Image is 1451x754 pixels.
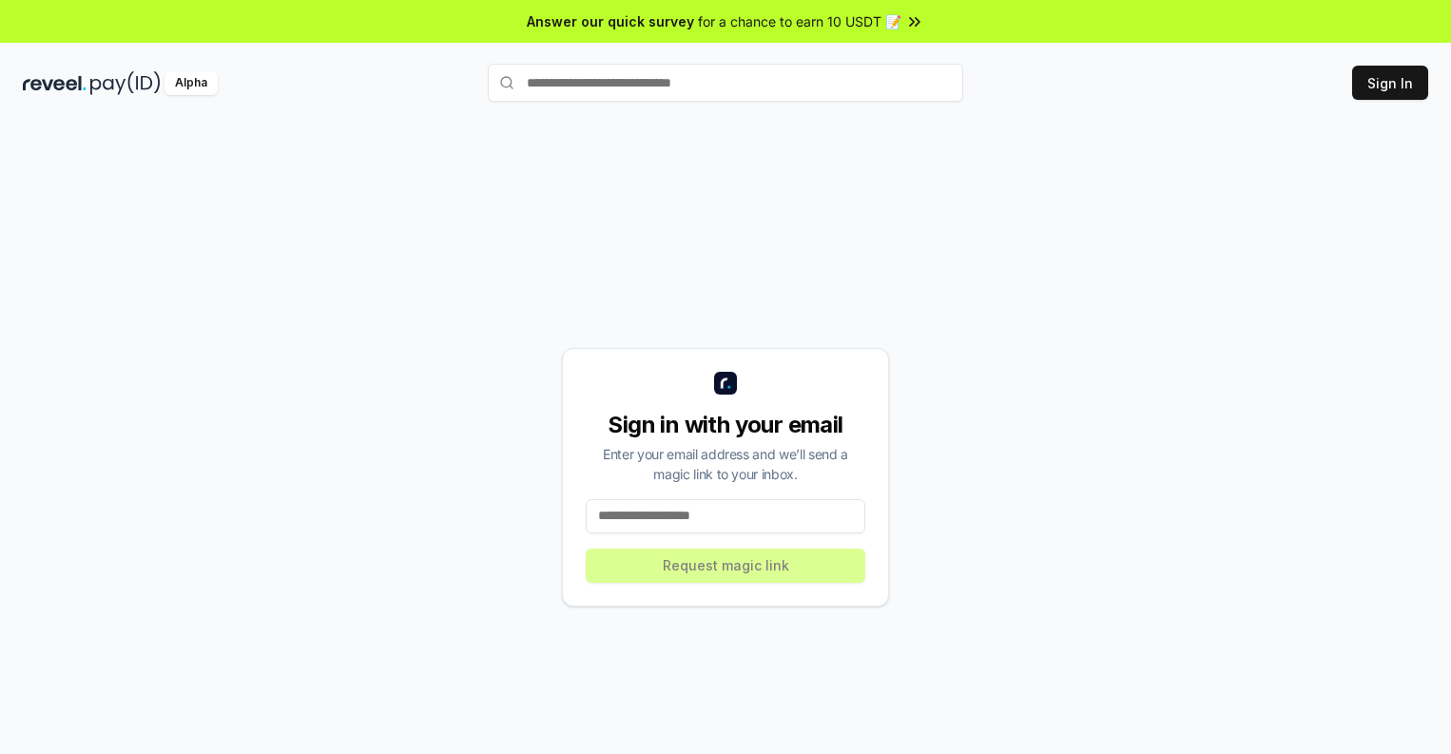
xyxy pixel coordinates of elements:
[698,11,901,31] span: for a chance to earn 10 USDT 📝
[90,71,161,95] img: pay_id
[23,71,87,95] img: reveel_dark
[527,11,694,31] span: Answer our quick survey
[1352,66,1428,100] button: Sign In
[586,410,865,440] div: Sign in with your email
[164,71,218,95] div: Alpha
[714,372,737,395] img: logo_small
[586,444,865,484] div: Enter your email address and we’ll send a magic link to your inbox.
